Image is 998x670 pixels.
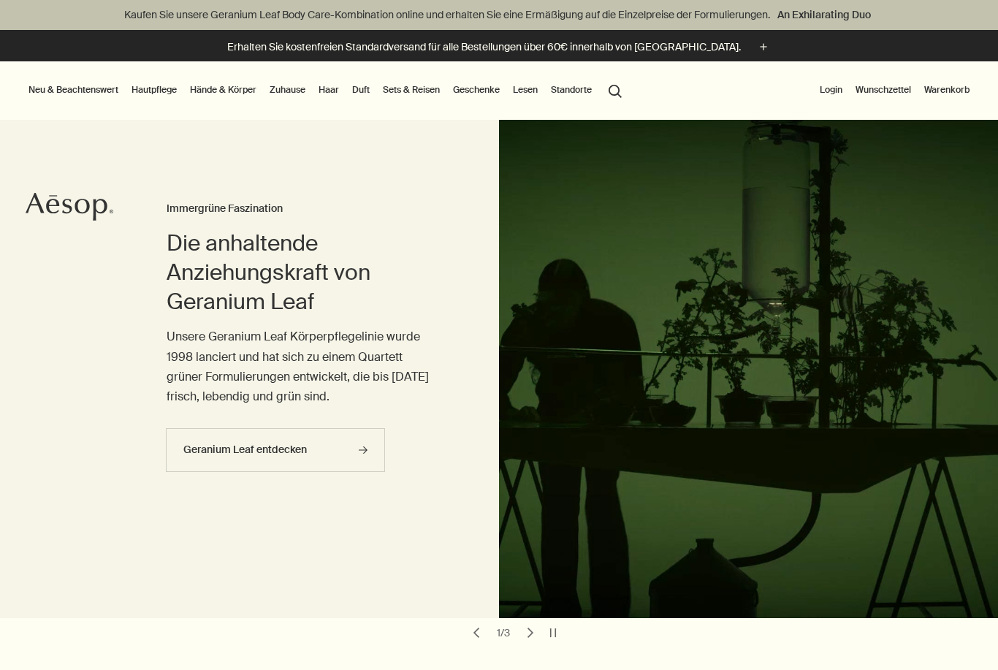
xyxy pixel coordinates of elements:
button: next slide [520,623,541,643]
button: Standorte [548,81,595,99]
h3: Immergrüne Faszination [167,200,441,218]
div: 1 / 3 [492,626,514,639]
a: Geschenke [450,81,503,99]
button: pause [543,623,563,643]
h2: Die anhaltende Anziehungskraft von Geranium Leaf [167,229,441,316]
svg: Aesop [26,192,113,221]
button: previous slide [466,623,487,643]
button: Neu & Beachtenswert [26,81,121,99]
a: Lesen [510,81,541,99]
a: Zuhause [267,81,308,99]
button: Erhalten Sie kostenfreien Standardversand für alle Bestellungen über 60€ innerhalb von [GEOGRAPHI... [227,39,772,56]
p: Kaufen Sie unsere Geranium Leaf Body Care-Kombination online und erhalten Sie eine Ermäßigung auf... [15,7,983,23]
p: Unsere Geranium Leaf Körperpflegelinie wurde 1998 lanciert und hat sich zu einem Quartett grüner ... [167,327,441,406]
a: Wunschzettel [853,81,914,99]
a: Hautpflege [129,81,180,99]
button: Login [817,81,845,99]
nav: primary [26,61,628,120]
a: Sets & Reisen [380,81,443,99]
button: Menüpunkt "Suche" öffnen [602,76,628,104]
a: Hände & Körper [187,81,259,99]
nav: supplementary [817,61,972,120]
a: Duft [349,81,373,99]
button: Warenkorb [921,81,972,99]
p: Erhalten Sie kostenfreien Standardversand für alle Bestellungen über 60€ innerhalb von [GEOGRAPHI... [227,39,741,55]
a: Geranium Leaf entdecken [166,428,385,472]
a: Aesop [26,192,113,225]
a: Haar [316,81,342,99]
a: An Exhilarating Duo [774,7,874,23]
